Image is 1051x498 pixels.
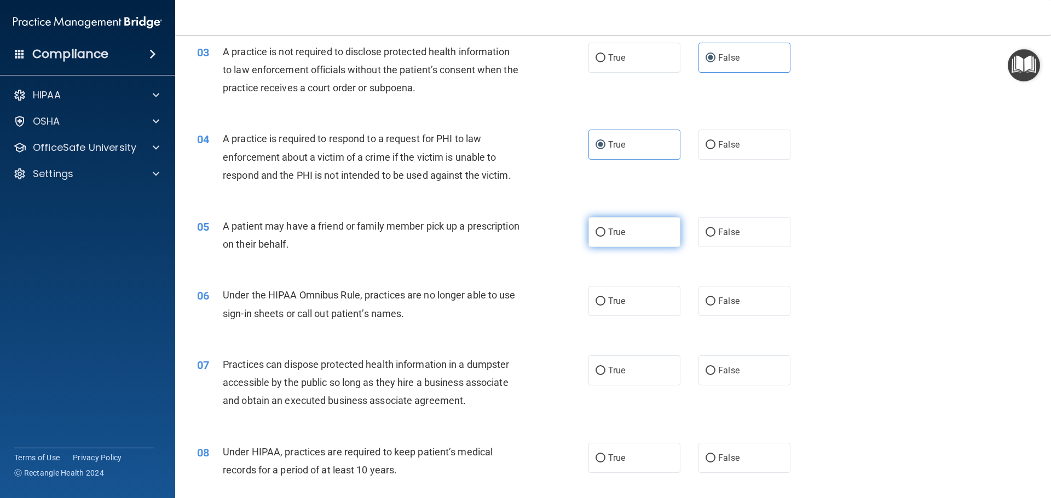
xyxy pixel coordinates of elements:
a: Privacy Policy [73,452,122,463]
iframe: Drift Widget Chat Controller [862,420,1038,464]
span: False [718,139,740,150]
span: True [608,52,625,63]
input: False [706,54,715,62]
span: Practices can dispose protected health information in a dumpster accessible by the public so long... [223,359,509,406]
p: HIPAA [33,89,61,102]
input: True [596,54,605,62]
span: A practice is not required to disclose protected health information to law enforcement officials ... [223,46,518,93]
span: 04 [197,133,209,146]
input: False [706,454,715,462]
span: Under the HIPAA Omnibus Rule, practices are no longer able to use sign-in sheets or call out pati... [223,289,516,319]
span: 06 [197,289,209,302]
p: OSHA [33,115,60,128]
a: Terms of Use [14,452,60,463]
input: True [596,454,605,462]
button: Open Resource Center [1008,49,1040,81]
span: True [608,139,625,150]
span: Ⓒ Rectangle Health 2024 [14,467,104,478]
span: True [608,453,625,463]
input: True [596,297,605,306]
span: False [718,453,740,463]
input: False [706,229,715,237]
input: False [706,141,715,149]
span: False [718,227,740,237]
input: False [706,297,715,306]
span: False [718,52,740,63]
a: OSHA [13,115,159,128]
a: OfficeSafe University [13,141,159,154]
input: True [596,229,605,237]
p: OfficeSafe University [33,141,136,154]
input: True [596,141,605,149]
input: False [706,367,715,375]
span: A patient may have a friend or family member pick up a prescription on their behalf. [223,220,519,250]
a: HIPAA [13,89,159,102]
span: 08 [197,446,209,459]
img: PMB logo [13,11,162,33]
span: True [608,296,625,306]
h4: Compliance [32,46,108,62]
span: 03 [197,46,209,59]
span: True [608,227,625,237]
span: False [718,296,740,306]
span: 07 [197,359,209,372]
span: False [718,365,740,376]
a: Settings [13,167,159,180]
span: Under HIPAA, practices are required to keep patient’s medical records for a period of at least 10... [223,446,493,476]
span: A practice is required to respond to a request for PHI to law enforcement about a victim of a cri... [223,133,511,180]
input: True [596,367,605,375]
p: Settings [33,167,73,180]
span: True [608,365,625,376]
span: 05 [197,220,209,233]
